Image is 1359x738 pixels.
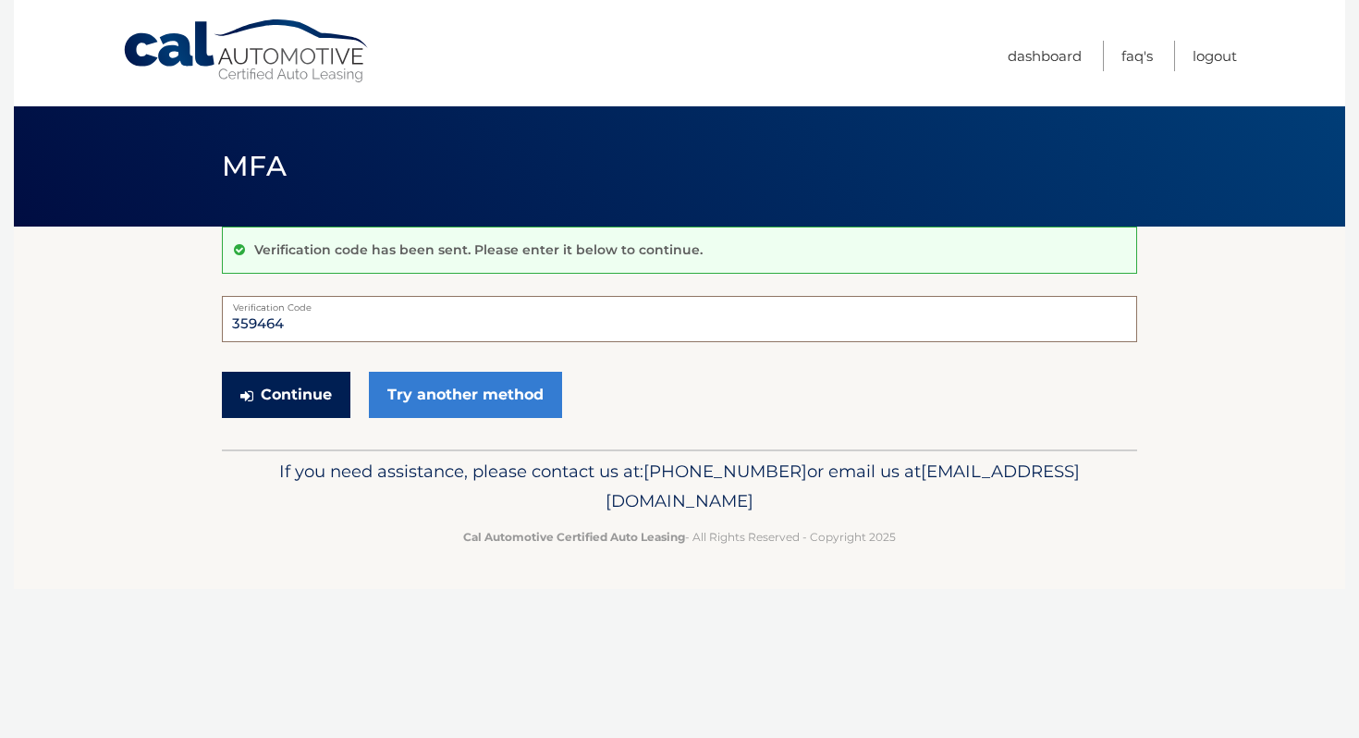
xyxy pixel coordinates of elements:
[222,296,1137,342] input: Verification Code
[1193,41,1237,71] a: Logout
[222,296,1137,311] label: Verification Code
[234,527,1125,547] p: - All Rights Reserved - Copyright 2025
[1008,41,1082,71] a: Dashboard
[122,18,372,84] a: Cal Automotive
[254,241,703,258] p: Verification code has been sent. Please enter it below to continue.
[643,461,807,482] span: [PHONE_NUMBER]
[463,530,685,544] strong: Cal Automotive Certified Auto Leasing
[222,149,287,183] span: MFA
[222,372,350,418] button: Continue
[369,372,562,418] a: Try another method
[234,457,1125,516] p: If you need assistance, please contact us at: or email us at
[1121,41,1153,71] a: FAQ's
[606,461,1080,511] span: [EMAIL_ADDRESS][DOMAIN_NAME]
